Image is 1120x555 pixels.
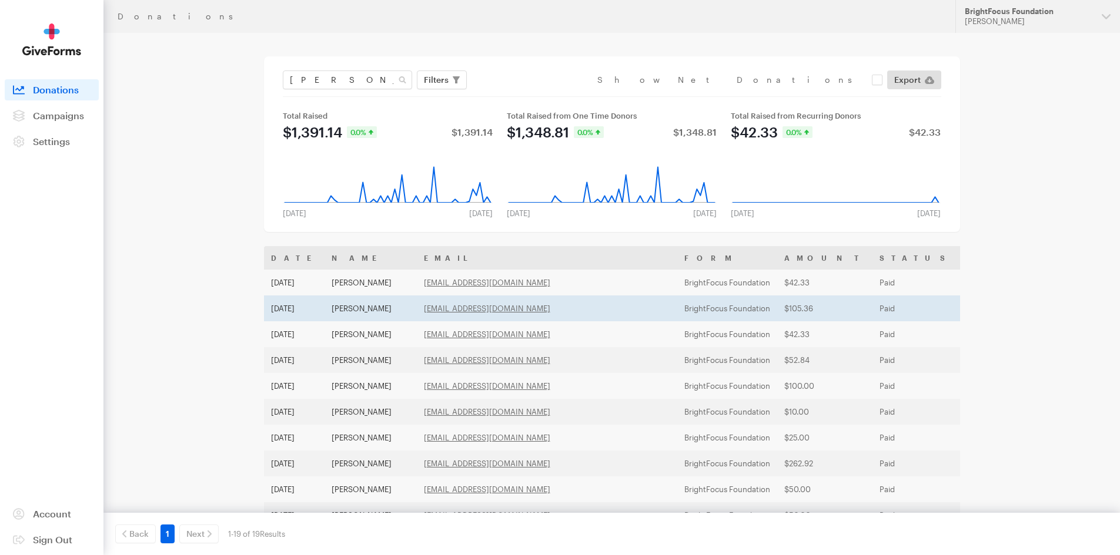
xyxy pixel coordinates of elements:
th: Status [872,246,959,270]
td: [PERSON_NAME] [325,502,417,528]
td: BrightFocus Foundation [677,502,777,528]
td: $50.00 [777,502,872,528]
td: Paid [872,476,959,502]
td: $100.00 [777,373,872,399]
span: Results [260,529,285,539]
div: [DATE] [500,208,537,218]
a: Campaigns [5,105,99,126]
a: Sign Out [5,529,99,550]
a: [EMAIL_ADDRESS][DOMAIN_NAME] [424,355,550,365]
td: One time [959,347,1094,373]
span: Settings [33,136,70,147]
td: BrightFocus Foundation [677,295,777,321]
td: Paid [872,450,959,476]
td: BrightFocus Foundation [677,450,777,476]
div: $42.33 [909,127,941,137]
td: [PERSON_NAME] [325,425,417,450]
td: One time [959,295,1094,321]
div: 0.0% [783,126,813,138]
td: BrightFocus Foundation [677,270,777,295]
td: [PERSON_NAME] [325,270,417,295]
div: 1-19 of 19 [228,524,285,543]
div: 0.0% [347,126,377,138]
td: One time [959,321,1094,347]
td: [PERSON_NAME] [325,399,417,425]
a: [EMAIL_ADDRESS][DOMAIN_NAME] [424,278,550,287]
div: $1,391.14 [283,125,342,139]
a: Settings [5,131,99,152]
td: BrightFocus Foundation [677,373,777,399]
div: [DATE] [724,208,761,218]
td: [DATE] [264,321,325,347]
button: Filters [417,70,467,89]
td: One time [959,502,1094,528]
div: Total Raised from Recurring Donors [731,111,941,120]
div: BrightFocus Foundation [965,6,1092,16]
td: [DATE] [264,450,325,476]
td: [PERSON_NAME] [325,321,417,347]
a: Account [5,503,99,524]
td: One time [959,450,1094,476]
td: $10.00 [777,399,872,425]
div: $1,348.81 [507,125,569,139]
td: $52.84 [777,347,872,373]
td: [DATE] [264,347,325,373]
td: [DATE] [264,295,325,321]
td: [PERSON_NAME] [325,295,417,321]
div: Total Raised from One Time Donors [507,111,717,120]
td: $42.33 [777,270,872,295]
td: Paid [872,295,959,321]
td: $42.33 [777,321,872,347]
td: One time [959,476,1094,502]
a: Donations [5,79,99,100]
th: Amount [777,246,872,270]
div: Total Raised [283,111,493,120]
td: [PERSON_NAME] [325,373,417,399]
td: [PERSON_NAME] [325,450,417,476]
th: Date [264,246,325,270]
td: [DATE] [264,270,325,295]
td: BrightFocus Foundation [677,347,777,373]
td: $50.00 [777,476,872,502]
input: Search Name & Email [283,70,412,89]
span: Campaigns [33,110,84,121]
td: [PERSON_NAME] [325,476,417,502]
a: [EMAIL_ADDRESS][DOMAIN_NAME] [424,485,550,494]
td: BrightFocus Foundation [677,321,777,347]
td: One time [959,399,1094,425]
td: $105.36 [777,295,872,321]
th: Frequency [959,246,1094,270]
span: Sign Out [33,534,72,545]
div: $1,348.81 [673,127,717,137]
div: [DATE] [910,208,948,218]
td: [PERSON_NAME] [325,347,417,373]
td: $262.92 [777,450,872,476]
div: [DATE] [686,208,724,218]
a: [EMAIL_ADDRESS][DOMAIN_NAME] [424,407,550,416]
td: Paid [872,399,959,425]
td: BrightFocus Foundation [677,399,777,425]
div: $1,391.14 [452,127,493,137]
span: Donations [33,84,79,95]
div: $42.33 [731,125,778,139]
div: [PERSON_NAME] [965,16,1092,26]
a: [EMAIL_ADDRESS][DOMAIN_NAME] [424,459,550,468]
td: Paid [872,270,959,295]
th: Form [677,246,777,270]
td: One time [959,373,1094,399]
td: BrightFocus Foundation [677,476,777,502]
td: [DATE] [264,502,325,528]
td: [DATE] [264,373,325,399]
span: Filters [424,73,449,87]
a: Export [887,70,941,89]
a: [EMAIL_ADDRESS][DOMAIN_NAME] [424,433,550,442]
td: Paid [872,347,959,373]
span: Export [894,73,921,87]
a: [EMAIL_ADDRESS][DOMAIN_NAME] [424,304,550,313]
td: $25.00 [777,425,872,450]
td: [DATE] [264,399,325,425]
th: Name [325,246,417,270]
a: [EMAIL_ADDRESS][DOMAIN_NAME] [424,381,550,391]
td: Paid [872,502,959,528]
span: Account [33,508,71,519]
